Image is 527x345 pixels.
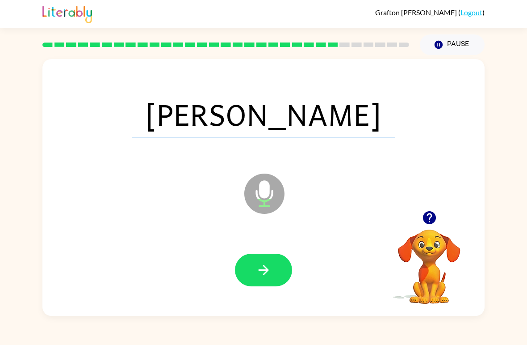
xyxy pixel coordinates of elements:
a: Logout [460,8,482,17]
div: ( ) [375,8,485,17]
video: Your browser must support playing .mp4 files to use Literably. Please try using another browser. [385,216,474,305]
img: Literably [42,4,92,23]
span: Grafton [PERSON_NAME] [375,8,458,17]
button: Pause [420,34,485,55]
span: [PERSON_NAME] [132,91,395,137]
